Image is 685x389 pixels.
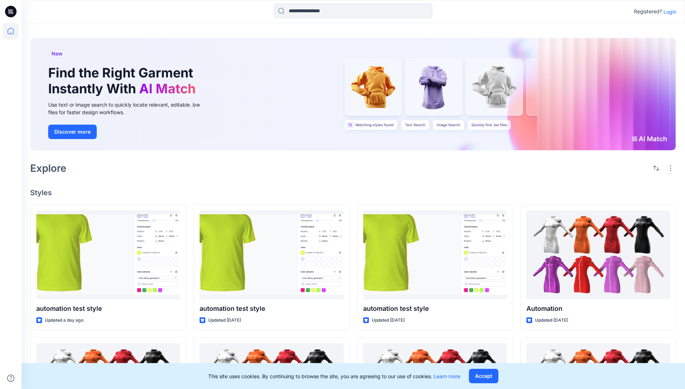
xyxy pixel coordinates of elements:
[535,317,568,324] p: Updated [DATE]
[469,369,498,383] button: Accept
[139,81,196,97] span: AI Match
[51,49,63,58] span: New
[372,317,405,324] p: Updated [DATE]
[363,304,507,314] p: automation test style
[45,317,83,324] p: Updated a day ago
[200,210,343,299] a: automation test style
[48,101,210,116] div: Use text or image search to quickly locate relevant, editable .bw files for faster design workflows.
[36,210,180,299] a: automation test style
[30,188,676,197] h4: Styles
[48,65,199,96] h1: Find the Right Garment Instantly With
[208,317,241,324] p: Updated [DATE]
[434,373,460,379] a: Learn more
[363,210,507,299] a: automation test style
[30,162,67,174] h2: Explore
[200,304,343,314] p: automation test style
[526,210,670,299] a: Automation
[208,372,460,380] p: This site uses cookies. By continuing to browse the site, you are agreeing to our use of cookies.
[663,8,676,15] p: Login
[48,125,97,139] button: Discover more
[526,304,670,314] p: Automation
[36,304,180,314] p: automation test style
[634,7,662,16] p: Registered?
